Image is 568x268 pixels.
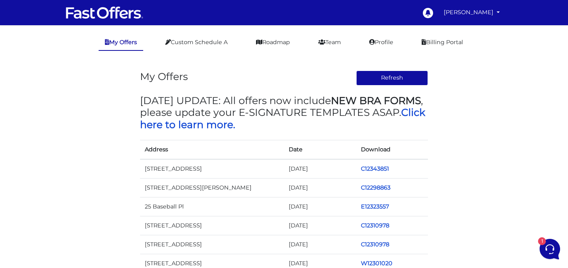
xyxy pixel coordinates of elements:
a: C12310978 [361,241,389,248]
th: Download [356,140,428,159]
p: You're welcome! If you have any other questions or need further assistance, feel free to ask. Hav... [33,66,121,74]
span: 1 [137,66,145,74]
a: E12323557 [361,203,389,210]
a: AuraYou're welcome! If you have any other questions or need further assistance, feel free to ask.... [9,54,148,77]
a: Open Help Center [98,142,145,149]
span: Start a Conversation [57,115,110,122]
td: [DATE] [284,235,356,254]
p: 9mo ago [126,57,145,64]
a: Team [312,35,347,50]
h2: Hello [PERSON_NAME] 👋 [6,6,133,32]
p: Messages [68,207,90,214]
button: Home [6,195,55,214]
a: Custom Schedule A [159,35,234,50]
span: Aura [33,57,121,65]
p: [DATE] [130,87,145,94]
p: Home [24,207,37,214]
button: 1Messages [55,195,103,214]
button: Start a Conversation [13,111,145,127]
td: [DATE] [284,197,356,216]
a: Fast OffersYou:Ok maybe disregard, I just noticed that the listing I used has now been "suspended... [9,84,148,108]
span: Your Conversations [13,44,64,50]
a: [PERSON_NAME] [441,5,503,20]
img: dark [13,91,22,100]
a: See all [127,44,145,50]
td: [DATE] [284,159,356,179]
span: Fast Offers [33,87,125,95]
td: 25 Baseball Pl [140,197,284,216]
button: Help [103,195,151,214]
p: You: Ok maybe disregard, I just noticed that the listing I used has now been "suspended"...this m... [33,97,125,104]
h3: [DATE] UPDATE: All offers now include , please update your E-SIGNATURE TEMPLATES ASAP. [140,95,428,130]
a: C12343851 [361,165,389,172]
span: 1 [79,195,84,200]
td: [DATE] [284,216,356,235]
span: Find an Answer [13,142,54,149]
td: [STREET_ADDRESS][PERSON_NAME] [140,178,284,197]
img: dark [13,58,28,73]
a: Roadmap [250,35,296,50]
img: dark [19,91,28,100]
td: [DATE] [284,178,356,197]
button: Refresh [356,71,428,86]
a: C12298863 [361,184,390,191]
th: Date [284,140,356,159]
a: C12310978 [361,222,389,229]
td: [STREET_ADDRESS] [140,235,284,254]
a: Click here to learn more. [140,106,425,130]
p: Help [122,207,133,214]
a: W12301020 [361,260,392,267]
th: Address [140,140,284,159]
a: Profile [363,35,400,50]
iframe: Customerly Messenger Launcher [538,237,562,261]
td: [STREET_ADDRESS] [140,216,284,235]
td: [STREET_ADDRESS] [140,159,284,179]
a: Billing Portal [415,35,469,50]
a: My Offers [99,35,143,51]
h3: My Offers [140,71,188,82]
strong: NEW BRA FORMS [331,95,421,106]
input: Search for an Article... [18,159,129,167]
